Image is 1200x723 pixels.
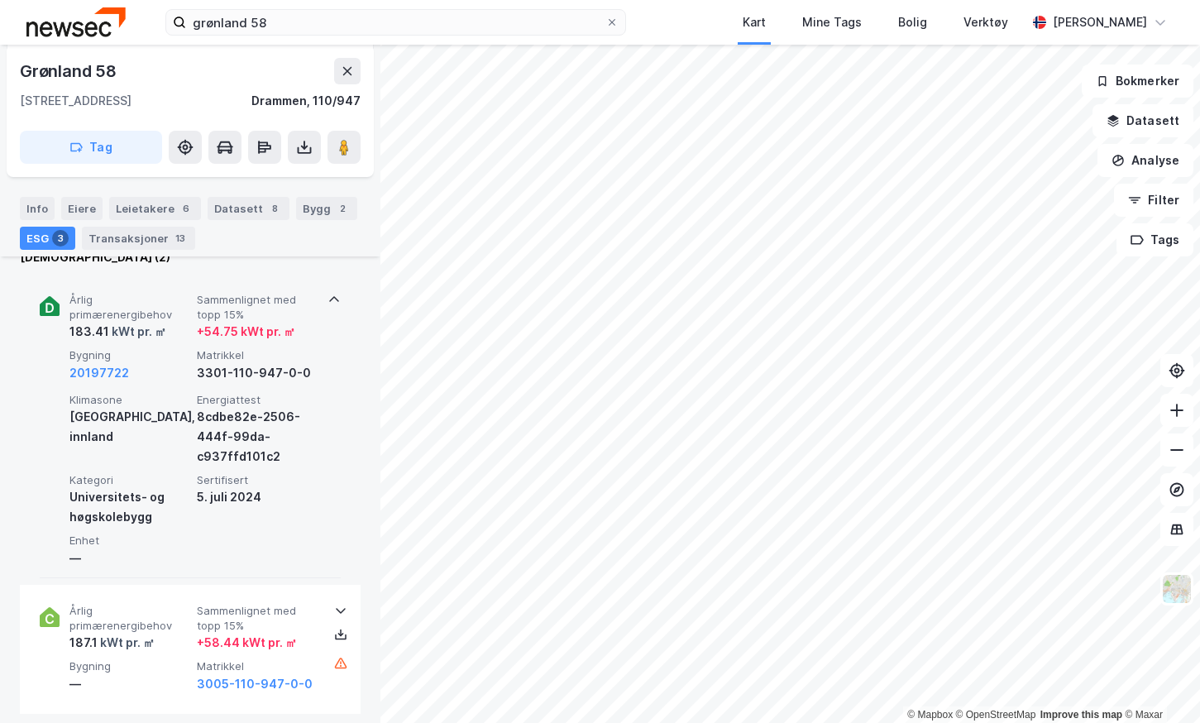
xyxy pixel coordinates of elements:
[197,407,318,467] div: 8cdbe82e-2506-444f-99da-c937ffd101c2
[1097,144,1193,177] button: Analyse
[197,322,295,342] div: + 54.75 kWt pr. ㎡
[69,534,190,548] span: Enhet
[69,604,190,633] span: Årlig primærenergibehov
[69,393,190,407] span: Klimasone
[296,197,357,220] div: Bygg
[186,10,605,35] input: Søk på adresse, matrikkel, gårdeiere, leietakere eller personer
[1117,644,1200,723] iframe: Chat Widget
[172,230,189,247] div: 13
[1082,65,1193,98] button: Bokmerker
[69,363,129,383] button: 20197722
[1161,573,1193,605] img: Z
[197,363,318,383] div: 3301-110-947-0-0
[197,293,318,322] span: Sammenlignet med topp 15%
[208,197,289,220] div: Datasett
[26,7,126,36] img: newsec-logo.f6e21ccffca1b3a03d2d.png
[1040,709,1122,721] a: Improve this map
[82,227,195,250] div: Transaksjoner
[266,200,283,217] div: 8
[20,91,131,111] div: [STREET_ADDRESS]
[69,407,190,447] div: [GEOGRAPHIC_DATA], innland
[743,12,766,32] div: Kart
[956,709,1036,721] a: OpenStreetMap
[1116,223,1193,256] button: Tags
[1053,12,1147,32] div: [PERSON_NAME]
[69,674,190,694] div: —
[20,131,162,164] button: Tag
[907,709,953,721] a: Mapbox
[197,348,318,362] span: Matrikkel
[197,393,318,407] span: Energiattest
[802,12,862,32] div: Mine Tags
[898,12,927,32] div: Bolig
[197,659,318,673] span: Matrikkel
[69,487,190,527] div: Universitets- og høgskolebygg
[61,197,103,220] div: Eiere
[1114,184,1193,217] button: Filter
[197,473,318,487] span: Sertifisert
[69,659,190,673] span: Bygning
[69,548,190,568] div: —
[20,197,55,220] div: Info
[98,633,155,653] div: kWt pr. ㎡
[69,348,190,362] span: Bygning
[197,487,318,507] div: 5. juli 2024
[20,58,120,84] div: Grønland 58
[109,322,166,342] div: kWt pr. ㎡
[251,91,361,111] div: Drammen, 110/947
[197,674,313,694] button: 3005-110-947-0-0
[197,633,297,653] div: + 58.44 kWt pr. ㎡
[197,604,318,633] span: Sammenlignet med topp 15%
[69,633,155,653] div: 187.1
[109,197,201,220] div: Leietakere
[20,247,361,267] div: [DEMOGRAPHIC_DATA] (2)
[69,322,166,342] div: 183.41
[52,230,69,247] div: 3
[963,12,1008,32] div: Verktøy
[1092,104,1193,137] button: Datasett
[69,473,190,487] span: Kategori
[1117,644,1200,723] div: Kontrollprogram for chat
[178,200,194,217] div: 6
[20,227,75,250] div: ESG
[334,200,351,217] div: 2
[69,293,190,322] span: Årlig primærenergibehov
